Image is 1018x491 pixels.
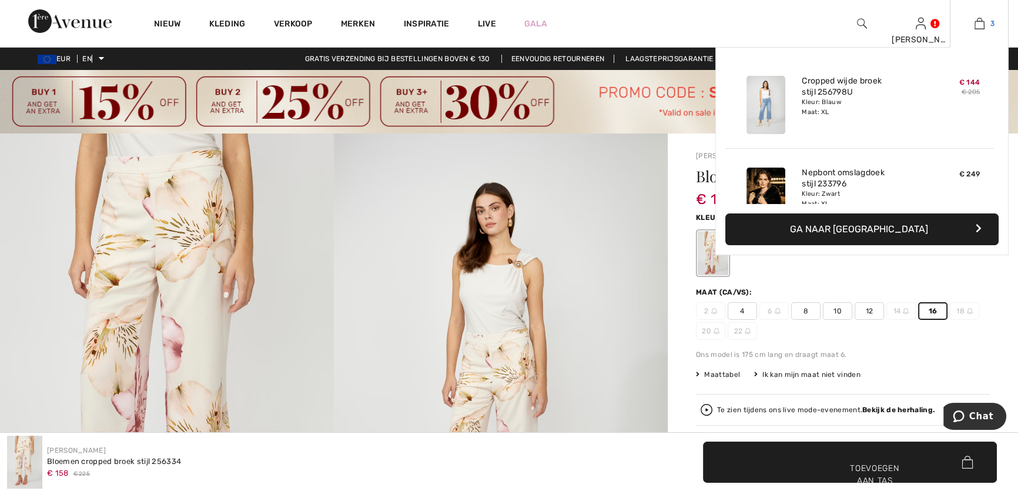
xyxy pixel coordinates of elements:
[959,170,980,178] font: € 249
[47,457,181,466] font: Bloemen cropped broek stijl 256334
[696,213,723,222] font: Kleur:
[762,370,860,379] font: Ik kan mijn maat niet vinden
[850,462,899,487] font: Toevoegen aan tas
[803,307,808,315] font: 8
[916,18,926,29] a: Aanmelden
[740,307,744,315] font: 4
[696,350,847,359] font: Ons model is 175 cm lang en draagt ​​maat 6.
[702,327,711,335] font: 20
[616,55,722,63] a: Laagsteprijsgarantie
[745,328,751,334] img: ring-m.svg
[478,19,496,29] font: Live
[802,168,884,189] font: Nepbont omslagdoek stijl 233796
[524,18,547,30] a: Gala
[711,308,717,314] img: ring-m.svg
[717,406,862,414] font: Te zien tijdens ons live mode-evenement.
[704,307,708,315] font: 2
[274,19,313,31] a: Verkoop
[209,19,246,29] font: Kleding
[892,35,960,45] font: [PERSON_NAME]
[56,55,71,63] font: EUR
[47,469,69,477] font: € 158
[73,470,91,477] font: € 225
[725,213,999,245] button: Ga naar [GEOGRAPHIC_DATA]
[943,403,1006,432] iframe: Opent een widget waarin u kunt chatten met een van onze agenten
[802,108,829,116] font: Maat: XL
[209,19,246,31] a: Kleding
[704,370,740,379] font: Maattabel
[511,55,604,63] font: Eenvoudig retourneren
[862,406,935,414] font: Bekijk de herhaling.
[775,308,781,314] img: ring-m.svg
[341,19,376,31] a: Merken
[696,152,755,160] a: [PERSON_NAME]
[857,16,867,31] img: zoek op de website
[625,55,713,63] font: Laagsteprijsgarantie
[768,307,772,315] font: 6
[790,223,928,235] font: Ga naar [GEOGRAPHIC_DATA]
[802,76,917,98] a: Cropped wijde broek stijl 256798U
[82,55,92,63] font: EN
[524,19,547,29] font: Gala
[962,88,980,96] font: € 205
[341,19,376,29] font: Merken
[975,16,984,31] img: Mijn tas
[802,76,882,97] font: Cropped wijde broek stijl 256798U
[696,288,752,296] font: Maat (CA/VS):
[305,55,490,63] font: Gratis verzending bij bestellingen boven € 130
[833,307,842,315] font: 10
[38,55,56,64] img: Euro
[866,307,873,315] font: 12
[501,55,614,63] a: Eenvoudig retourneren
[746,76,785,134] img: Cropped wijde broek stijl 256798U
[296,55,500,63] a: Gratis verzending bij bestellingen boven € 130
[47,446,106,455] a: [PERSON_NAME]
[990,19,994,28] font: 3
[734,327,743,335] font: 22
[802,200,829,208] font: Maat: XL
[28,9,112,33] img: 1ère Avenue
[802,190,840,198] font: Kleur: Zwart
[802,168,917,189] a: Nepbont omslagdoek stijl 233796
[7,436,42,489] img: Bloemen cropped broek stijl 256334
[903,308,909,314] img: ring-m.svg
[950,16,1008,31] a: 3
[959,78,980,86] font: € 144
[962,456,973,469] img: Bag.svg
[696,191,734,208] font: € 158
[802,98,842,106] font: Kleur: Blauw
[714,328,719,334] img: ring-m.svg
[893,307,901,315] font: 14
[916,16,926,31] img: Mijn gegevens
[154,19,181,31] a: Nieuw
[701,404,712,416] img: Bekijk de herhaling
[929,307,937,315] font: 16
[404,19,450,29] font: Inspiratie
[698,231,728,275] div: Perzik/roze
[274,19,313,29] font: Verkoop
[478,18,496,30] a: Live
[967,308,973,314] img: ring-m.svg
[956,307,965,315] font: 18
[746,168,785,226] img: Nepbont omslagdoek stijl 233796
[696,166,930,186] font: Bloemen cropped broek stijl 256334
[154,19,181,29] font: Nieuw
